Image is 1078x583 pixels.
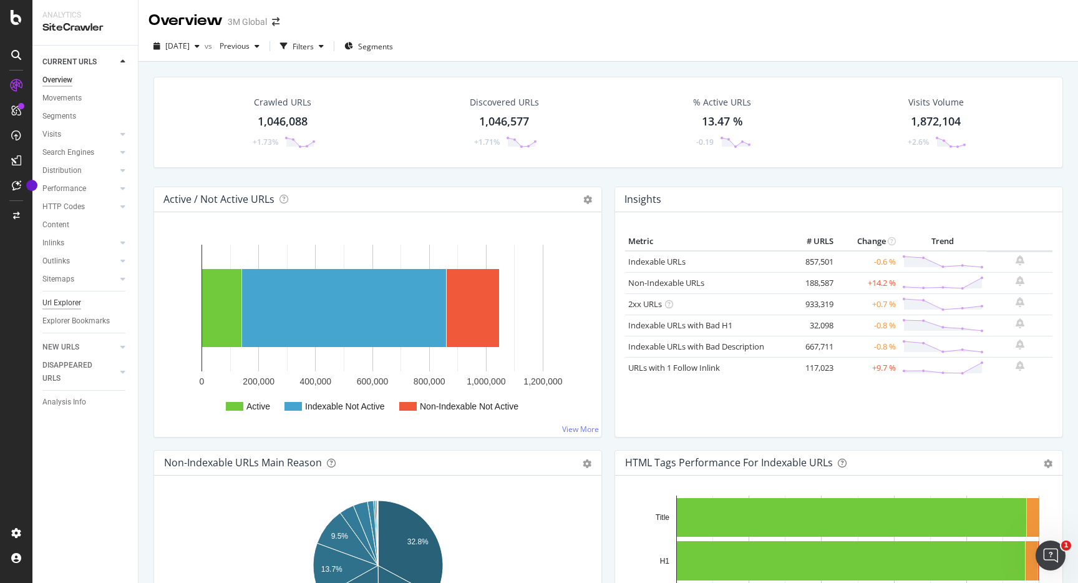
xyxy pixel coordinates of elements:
div: HTML Tags Performance for Indexable URLs [625,456,833,469]
iframe: Intercom live chat [1036,541,1066,571]
td: +0.7 % [837,293,899,315]
text: H1 [660,557,670,566]
div: SiteCrawler [42,21,128,35]
div: 1,046,577 [479,114,529,130]
td: 188,587 [787,272,837,293]
div: Overview [148,10,223,31]
a: HTTP Codes [42,200,117,213]
div: Filters [293,41,314,52]
div: 13.47 % [702,114,743,130]
td: 117,023 [787,357,837,378]
div: Url Explorer [42,296,81,310]
div: Segments [42,110,76,123]
button: Filters [275,36,329,56]
a: Content [42,218,129,232]
div: bell-plus [1016,297,1024,307]
a: Outlinks [42,255,117,268]
div: +2.6% [908,137,929,147]
div: Outlinks [42,255,70,268]
a: Overview [42,74,129,87]
div: 1,046,088 [258,114,308,130]
div: +1.73% [253,137,278,147]
div: bell-plus [1016,318,1024,328]
div: 3M Global [228,16,267,28]
div: bell-plus [1016,276,1024,286]
td: -0.8 % [837,336,899,357]
a: Url Explorer [42,296,129,310]
td: -0.8 % [837,315,899,336]
th: # URLS [787,232,837,251]
a: NEW URLS [42,341,117,354]
div: % Active URLs [693,96,751,109]
div: Content [42,218,69,232]
svg: A chart. [164,232,591,427]
text: 9.5% [331,532,349,541]
a: View More [562,424,599,434]
div: arrow-right-arrow-left [272,17,279,26]
button: Previous [215,36,265,56]
div: Tooltip anchor [26,180,37,191]
td: 32,098 [787,315,837,336]
a: Movements [42,92,129,105]
th: Change [837,232,899,251]
div: Analytics [42,10,128,21]
h4: Insights [624,191,661,208]
a: Analysis Info [42,396,129,409]
div: 1,872,104 [911,114,961,130]
div: bell-plus [1016,340,1024,350]
div: HTTP Codes [42,200,85,213]
span: Segments [358,41,393,52]
a: CURRENT URLS [42,56,117,69]
a: Distribution [42,164,117,177]
span: 1 [1061,541,1071,551]
a: Indexable URLs with Bad Description [628,341,764,352]
div: +1.71% [474,137,500,147]
div: DISAPPEARED URLS [42,359,105,385]
text: 32.8% [407,537,429,546]
td: -0.6 % [837,251,899,273]
div: Overview [42,74,72,87]
div: NEW URLS [42,341,79,354]
text: 600,000 [357,376,389,386]
div: Analysis Info [42,396,86,409]
td: +9.7 % [837,357,899,378]
div: Performance [42,182,86,195]
button: [DATE] [148,36,205,56]
a: Non-Indexable URLs [628,277,704,288]
td: 857,501 [787,251,837,273]
div: Search Engines [42,146,94,159]
h4: Active / Not Active URLs [163,191,274,208]
a: Sitemaps [42,273,117,286]
a: URLs with 1 Follow Inlink [628,362,720,373]
div: -0.19 [696,137,714,147]
div: gear [583,459,591,468]
div: Distribution [42,164,82,177]
div: Movements [42,92,82,105]
text: Non-Indexable Not Active [420,401,518,411]
text: 400,000 [300,376,332,386]
i: Options [583,195,592,204]
span: Previous [215,41,250,51]
div: Visits Volume [908,96,964,109]
text: 200,000 [243,376,274,386]
text: 800,000 [414,376,445,386]
div: Crawled URLs [254,96,311,109]
a: Segments [42,110,129,123]
text: Indexable Not Active [305,401,385,411]
div: Discovered URLs [470,96,539,109]
div: bell-plus [1016,361,1024,371]
td: +14.2 % [837,272,899,293]
a: Search Engines [42,146,117,159]
text: Active [246,401,270,411]
a: Explorer Bookmarks [42,315,129,328]
td: 667,711 [787,336,837,357]
span: 2025 Aug. 31st [165,41,190,51]
a: Indexable URLs with Bad H1 [628,320,732,331]
div: Visits [42,128,61,141]
div: Sitemaps [42,273,74,286]
div: bell-plus [1016,255,1024,265]
div: Inlinks [42,237,64,250]
a: Indexable URLs [628,256,686,267]
text: 1,200,000 [523,376,562,386]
